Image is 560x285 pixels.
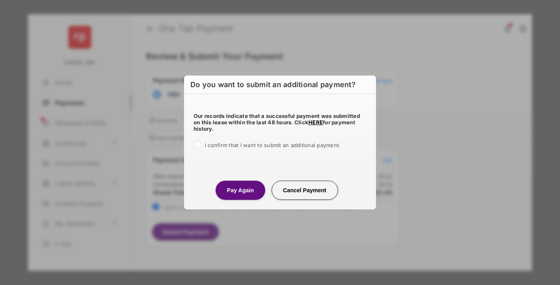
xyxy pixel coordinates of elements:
h6: Do you want to submit an additional payment? [184,76,376,94]
span: I confirm that I want to submit an additional payment. [205,142,340,148]
button: Pay Again [216,181,265,200]
h5: Our records indicate that a successful payment was submitted on this lease within the last 48 hou... [194,113,366,132]
button: Cancel Payment [272,181,338,200]
a: HERE [308,119,323,126]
